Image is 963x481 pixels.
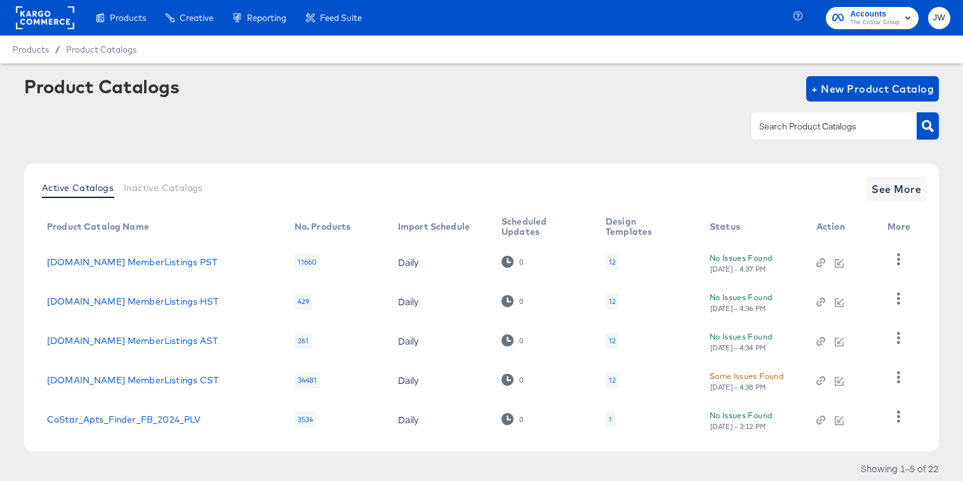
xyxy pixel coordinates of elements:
[811,80,934,98] span: + New Product Catalog
[388,360,491,400] td: Daily
[806,76,939,102] button: + New Product Catalog
[247,13,286,23] span: Reporting
[928,7,950,29] button: JW
[606,216,684,237] div: Design Templates
[13,44,49,55] span: Products
[295,221,351,232] div: No. Products
[388,282,491,321] td: Daily
[295,372,321,388] div: 34481
[47,414,201,425] a: CoStar_Apts_Finder_FB_2024_PLV
[826,7,919,29] button: AccountsThe CoStar Group
[388,400,491,439] td: Daily
[806,212,877,242] th: Action
[609,336,616,346] div: 12
[519,415,524,424] div: 0
[110,13,146,23] span: Products
[877,212,926,242] th: More
[388,321,491,360] td: Daily
[710,383,767,392] div: [DATE] - 4:38 PM
[609,414,612,425] div: 1
[860,464,939,473] div: Showing 1–5 of 22
[606,333,619,349] div: 12
[501,295,524,307] div: 0
[710,369,783,383] div: Some Issues Found
[47,221,149,232] div: Product Catalog Name
[47,375,218,385] a: [DOMAIN_NAME] MemberListings CST
[606,372,619,388] div: 12
[609,296,616,306] div: 12
[850,8,900,21] span: Accounts
[933,11,945,25] span: JW
[757,119,892,134] input: Search Product Catalogs
[388,242,491,282] td: Daily
[609,375,616,385] div: 12
[501,374,524,386] div: 0
[24,76,179,96] div: Product Catalogs
[606,293,619,310] div: 12
[700,212,806,242] th: Status
[47,296,218,306] a: [DOMAIN_NAME] MemberListings HST
[609,257,616,267] div: 12
[295,293,312,310] div: 429
[519,336,524,345] div: 0
[47,336,218,346] a: [DOMAIN_NAME] MemberListings AST
[295,333,312,349] div: 261
[124,183,203,193] span: Inactive Catalogs
[519,376,524,385] div: 0
[66,44,136,55] a: Product Catalogs
[47,257,217,267] a: [DOMAIN_NAME] MemberListings PST
[501,413,524,425] div: 0
[398,221,470,232] div: Import Schedule
[606,254,619,270] div: 12
[320,13,362,23] span: Feed Suite
[850,18,900,28] span: The CoStar Group
[710,369,783,392] button: Some Issues Found[DATE] - 4:38 PM
[501,256,524,268] div: 0
[501,216,580,237] div: Scheduled Updates
[606,411,615,428] div: 1
[295,411,317,428] div: 3534
[867,176,926,202] button: See More
[180,13,213,23] span: Creative
[872,180,921,198] span: See More
[501,334,524,346] div: 0
[295,254,321,270] div: 11660
[49,44,66,55] span: /
[519,258,524,267] div: 0
[42,183,114,193] span: Active Catalogs
[519,297,524,306] div: 0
